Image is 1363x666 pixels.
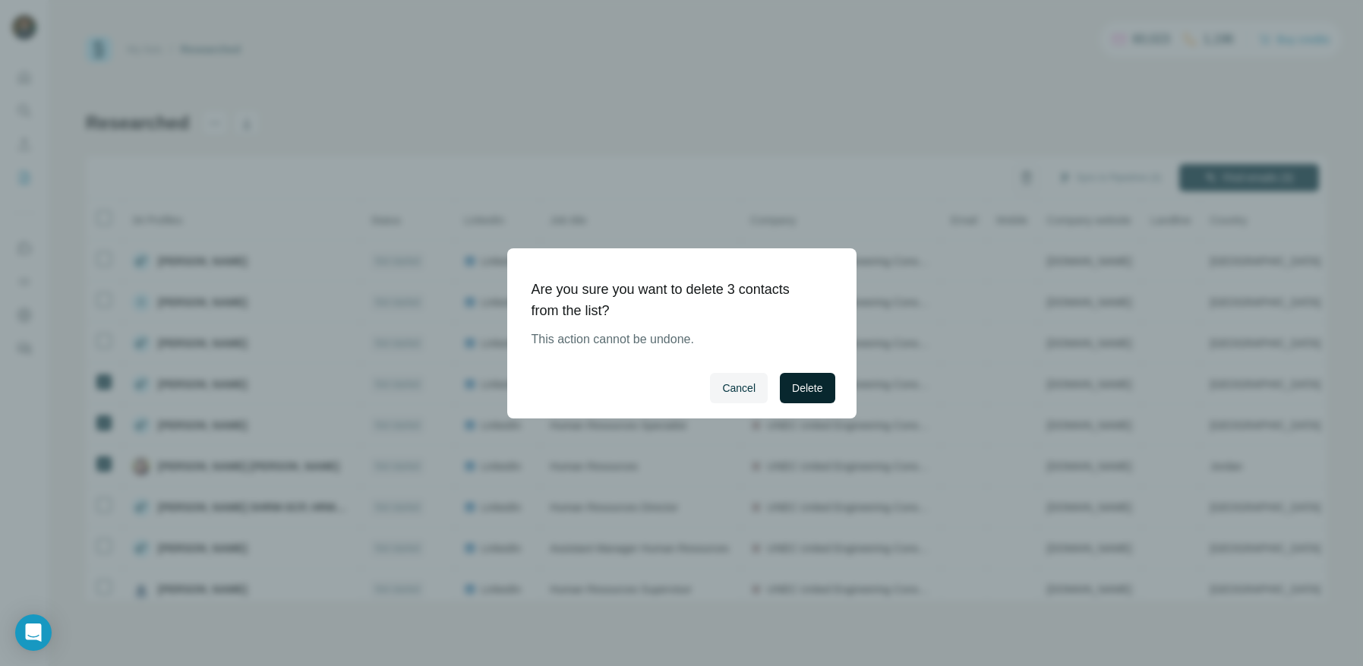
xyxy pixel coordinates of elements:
h1: Are you sure you want to delete 3 contacts from the list? [532,279,820,321]
span: Cancel [722,380,756,396]
span: Delete [792,380,822,396]
p: This action cannot be undone. [532,330,820,349]
button: Cancel [710,373,768,403]
div: Open Intercom Messenger [15,614,52,651]
button: Delete [780,373,835,403]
